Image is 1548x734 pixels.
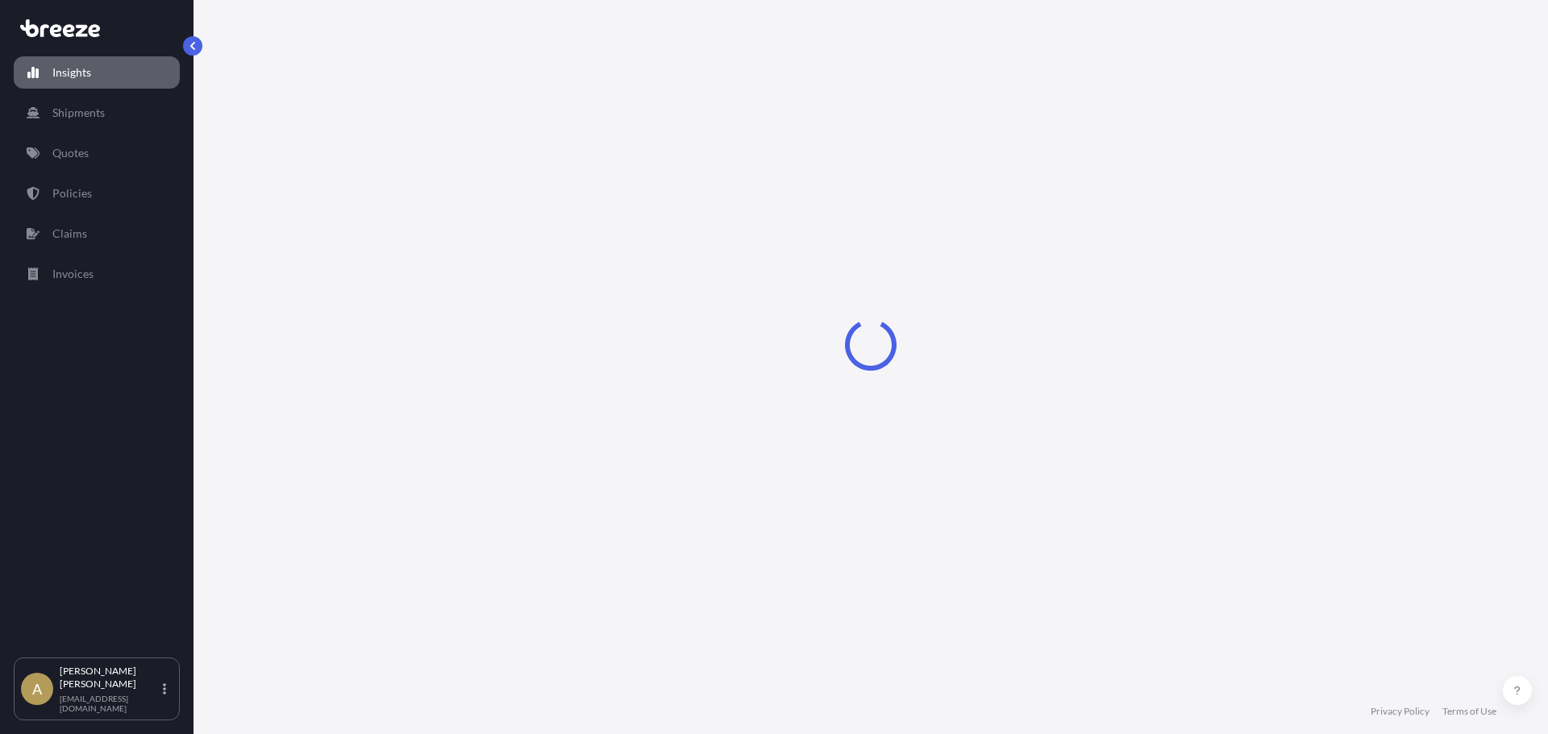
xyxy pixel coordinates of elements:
a: Insights [14,56,180,89]
p: Claims [52,226,87,242]
span: A [32,681,42,697]
p: Shipments [52,105,105,121]
a: Shipments [14,97,180,129]
a: Invoices [14,258,180,290]
a: Terms of Use [1442,705,1496,718]
a: Privacy Policy [1371,705,1429,718]
p: Quotes [52,145,89,161]
p: [EMAIL_ADDRESS][DOMAIN_NAME] [60,694,160,713]
p: Policies [52,185,92,201]
a: Policies [14,177,180,209]
a: Quotes [14,137,180,169]
a: Claims [14,218,180,250]
p: Invoices [52,266,94,282]
p: [PERSON_NAME] [PERSON_NAME] [60,665,160,690]
p: Insights [52,64,91,81]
